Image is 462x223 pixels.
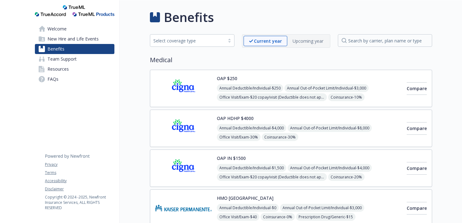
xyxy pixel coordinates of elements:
img: CIGNA carrier logo [155,75,212,102]
span: Annual Out-of-Pocket Limit/Individual - $3,000 [280,204,364,212]
span: Coinsurance - 0% [261,213,295,221]
span: Coinsurance - 20% [328,173,365,181]
a: New Hire and Life Events [35,34,114,44]
a: Resources [35,64,114,74]
button: Compare [407,162,427,175]
h2: Medical [150,55,432,65]
a: Benefits [35,44,114,54]
button: OAP HDHP $4000 [217,115,254,122]
button: OAP IN $1500 [217,155,246,161]
a: Privacy [45,162,114,167]
span: Team Support [47,54,77,64]
a: Welcome [35,24,114,34]
span: Annual Deductible/Individual - $1,500 [217,164,286,172]
span: Prescription Drug/Generic - $15 [296,213,355,221]
div: Select coverage type [153,37,222,44]
a: Terms [45,170,114,176]
span: Coinsurance - 10% [328,93,365,101]
span: Compare [407,205,427,211]
button: OAP $250 [217,75,237,82]
span: Office Visit/Exam - $40 [217,213,259,221]
span: Annual Out-of-Pocket Limit/Individual - $8,000 [288,124,372,132]
a: Disclaimer [45,186,114,192]
span: Office Visit/Exam - $20 copay/visit (Deductible does not apply) [217,173,327,181]
button: Compare [407,122,427,135]
img: CIGNA carrier logo [155,115,212,142]
p: Upcoming year [293,38,323,44]
a: Accessibility [45,178,114,184]
button: HMO [GEOGRAPHIC_DATA] [217,195,273,201]
input: search by carrier, plan name or type [338,34,432,47]
span: Office Visit/Exam - 30% [217,133,261,141]
span: Annual Deductible/Individual - $4,000 [217,124,286,132]
span: Resources [47,64,69,74]
img: Kaiser Permanente Insurance Company carrier logo [155,195,212,221]
span: Compare [407,165,427,171]
span: Annual Deductible/Individual - $250 [217,84,283,92]
span: Benefits [47,44,64,54]
span: Office Visit/Exam - $20 copay/visit (Deductible does not apply) [217,93,327,101]
button: Compare [407,202,427,215]
h1: Benefits [164,8,214,27]
p: Current year [254,38,282,44]
a: FAQs [35,74,114,84]
button: Compare [407,82,427,95]
span: Compare [407,125,427,131]
span: FAQs [47,74,58,84]
span: Annual Out-of-Pocket Limit/Individual - $3,000 [284,84,369,92]
span: Annual Out-of-Pocket Limit/Individual - $4,000 [288,164,372,172]
a: Team Support [35,54,114,64]
span: Annual Deductible/Individual - $0 [217,204,279,212]
img: CIGNA carrier logo [155,155,212,182]
span: Welcome [47,24,67,34]
p: Copyright © 2024 - 2025 , Newfront Insurance Services, ALL RIGHTS RESERVED [45,194,114,210]
span: Coinsurance - 30% [262,133,298,141]
span: New Hire and Life Events [47,34,99,44]
span: Compare [407,85,427,91]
